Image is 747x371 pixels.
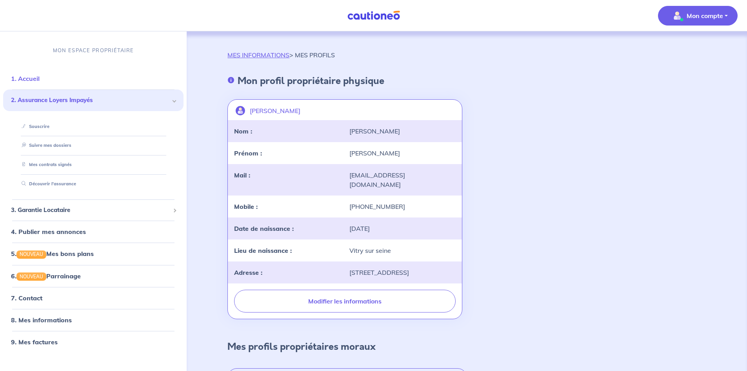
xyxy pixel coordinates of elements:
[3,202,184,217] div: 3. Garantie Locataire
[344,11,403,20] img: Cautioneo
[18,143,71,148] a: Suivre mes dossiers
[250,106,300,115] p: [PERSON_NAME]
[11,338,58,345] a: 9. Mes factures
[13,177,174,190] div: Découvrir l'assurance
[18,162,72,167] a: Mes contrats signés
[345,224,460,233] div: [DATE]
[18,181,76,186] a: Découvrir l'assurance
[11,250,94,258] a: 5.NOUVEAUMes bons plans
[13,139,174,152] div: Suivre mes dossiers
[3,334,184,349] div: 9. Mes factures
[345,148,460,158] div: [PERSON_NAME]
[13,158,174,171] div: Mes contrats signés
[234,290,455,313] button: Modifier les informations
[345,268,460,277] div: [STREET_ADDRESS]
[234,203,258,210] strong: Mobile :
[11,205,170,214] span: 3. Garantie Locataire
[234,127,252,135] strong: Nom :
[11,96,170,105] span: 2. Assurance Loyers Impayés
[234,269,262,276] strong: Adresse :
[18,123,49,129] a: Souscrire
[238,75,384,87] h4: Mon profil propriétaire physique
[234,225,294,232] strong: Date de naissance :
[53,47,134,54] p: MON ESPACE PROPRIÉTAIRE
[3,312,184,327] div: 8. Mes informations
[234,171,250,179] strong: Mail :
[236,106,245,115] img: illu_account.svg
[11,294,42,302] a: 7. Contact
[345,126,460,136] div: [PERSON_NAME]
[671,9,683,22] img: illu_account_valid_menu.svg
[3,71,184,86] div: 1. Accueil
[11,316,72,323] a: 8. Mes informations
[658,6,738,26] button: illu_account_valid_menu.svgMon compte
[234,247,292,254] strong: Lieu de naissance :
[11,75,40,82] a: 1. Accueil
[3,224,184,239] div: 4. Publier mes annonces
[234,149,262,157] strong: Prénom :
[3,268,184,283] div: 6.NOUVEAUParrainage
[345,202,460,211] div: [PHONE_NUMBER]
[3,246,184,261] div: 5.NOUVEAUMes bons plans
[11,272,81,280] a: 6.NOUVEAUParrainage
[11,228,86,236] a: 4. Publier mes annonces
[3,90,184,111] div: 2. Assurance Loyers Impayés
[227,51,289,59] a: MES INFORMATIONS
[687,11,723,20] p: Mon compte
[227,341,376,353] h4: Mes profils propriétaires moraux
[345,246,460,255] div: Vitry sur seine
[3,290,184,305] div: 7. Contact
[345,170,460,189] div: [EMAIL_ADDRESS][DOMAIN_NAME]
[227,50,335,60] p: > MES PROFILS
[13,120,174,133] div: Souscrire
